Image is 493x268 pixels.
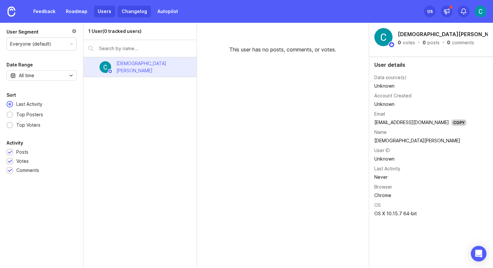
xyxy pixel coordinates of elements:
[16,158,29,165] div: Votes
[116,60,186,74] div: [DEMOGRAPHIC_DATA][PERSON_NAME]
[19,72,34,79] div: All time
[374,174,466,181] div: Never
[154,6,182,17] a: Autopilot
[7,7,15,17] img: Canny Home
[374,74,407,81] div: Data source(s)
[29,6,59,17] a: Feedback
[10,40,51,48] div: Everyone (default)
[374,110,385,118] div: Email
[427,7,433,16] div: 1 /5
[16,167,39,174] div: Comments
[62,6,91,17] a: Roadmap
[7,61,33,69] div: Date Range
[108,69,113,74] img: member badge
[374,155,466,162] div: Unknown
[13,111,46,118] div: Top Posters
[66,73,76,78] svg: toggle icon
[88,28,142,35] div: 1 User (0 tracked users)
[374,101,466,108] div: Unknown
[99,45,192,52] input: Search by name...
[374,183,392,190] div: Browser
[471,246,486,261] div: Open Intercom Messenger
[475,6,486,17] img: Christian Li
[99,61,111,73] img: Christian Li
[452,40,474,45] div: comments
[374,129,387,136] div: Name
[13,101,46,108] div: Last Activity
[374,136,466,145] td: [DEMOGRAPHIC_DATA][PERSON_NAME]
[13,121,44,129] div: Top Voters
[417,40,421,45] div: ·
[374,62,488,67] div: User details
[374,191,466,200] td: Chrome
[388,41,395,48] img: member badge
[94,6,115,17] a: Users
[16,148,28,156] div: Posts
[374,209,466,218] td: OS X 10.15.7 64-bit
[374,165,400,172] div: Last Activity
[427,40,440,45] div: posts
[7,91,16,99] div: Sort
[374,120,449,125] a: [EMAIL_ADDRESS][DOMAIN_NAME]
[441,40,445,45] div: ·
[118,6,151,17] a: Changelog
[374,92,411,99] div: Account Created
[452,120,466,126] div: Copy
[424,6,436,17] button: 1/5
[403,40,415,45] div: votes
[7,139,23,147] div: Activity
[374,147,390,154] div: User ID
[374,82,466,90] td: Unknown
[197,23,369,59] div: This user has no posts, comments, or votes.
[374,28,393,46] img: Christian Li
[423,40,426,45] div: 0
[398,40,401,45] div: 0
[374,202,381,209] div: OS
[447,40,450,45] div: 0
[7,28,38,36] div: User Segment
